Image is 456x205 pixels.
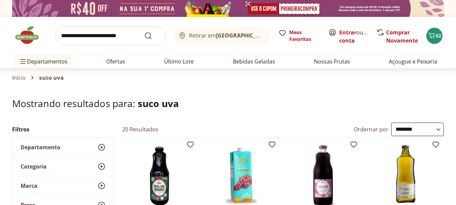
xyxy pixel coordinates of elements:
[21,182,37,189] span: Marca
[106,57,125,66] a: Ofertas
[21,144,60,151] span: Departamento
[14,25,47,45] img: Hortifruti
[389,57,437,66] a: Açougue e Peixaria
[12,176,114,195] button: Marca
[122,126,159,133] h2: 20 Resultados
[386,29,418,44] a: Comprar Novamente
[12,123,114,136] h2: Filtros
[55,26,166,45] input: search
[12,157,114,176] button: Categoria
[278,29,320,43] a: Meus Favoritos
[233,57,275,66] a: Bebidas Geladas
[12,75,26,81] a: Início
[289,29,320,43] span: Meus Favoritos
[189,32,264,39] span: Retirar em
[144,32,160,40] button: Submit Search
[19,53,27,70] button: Menu
[426,28,442,44] button: Carrinho
[138,97,179,110] span: suco uva
[19,53,68,70] span: Departamentos
[12,138,114,157] button: Departamento
[339,29,356,36] a: Entrar
[12,98,444,109] h1: Mostrando resultados para:
[21,163,47,170] span: Categoria
[164,57,194,66] a: Último Lote
[314,57,350,66] a: Nossas Frutas
[39,75,63,81] span: suco uva
[354,126,389,133] label: Ordernar por
[436,32,441,39] span: 62
[216,32,330,39] b: [GEOGRAPHIC_DATA]/[GEOGRAPHIC_DATA]
[174,26,270,45] button: Retirar em[GEOGRAPHIC_DATA]/[GEOGRAPHIC_DATA]
[339,29,376,44] a: Criar conta
[339,28,369,45] span: ou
